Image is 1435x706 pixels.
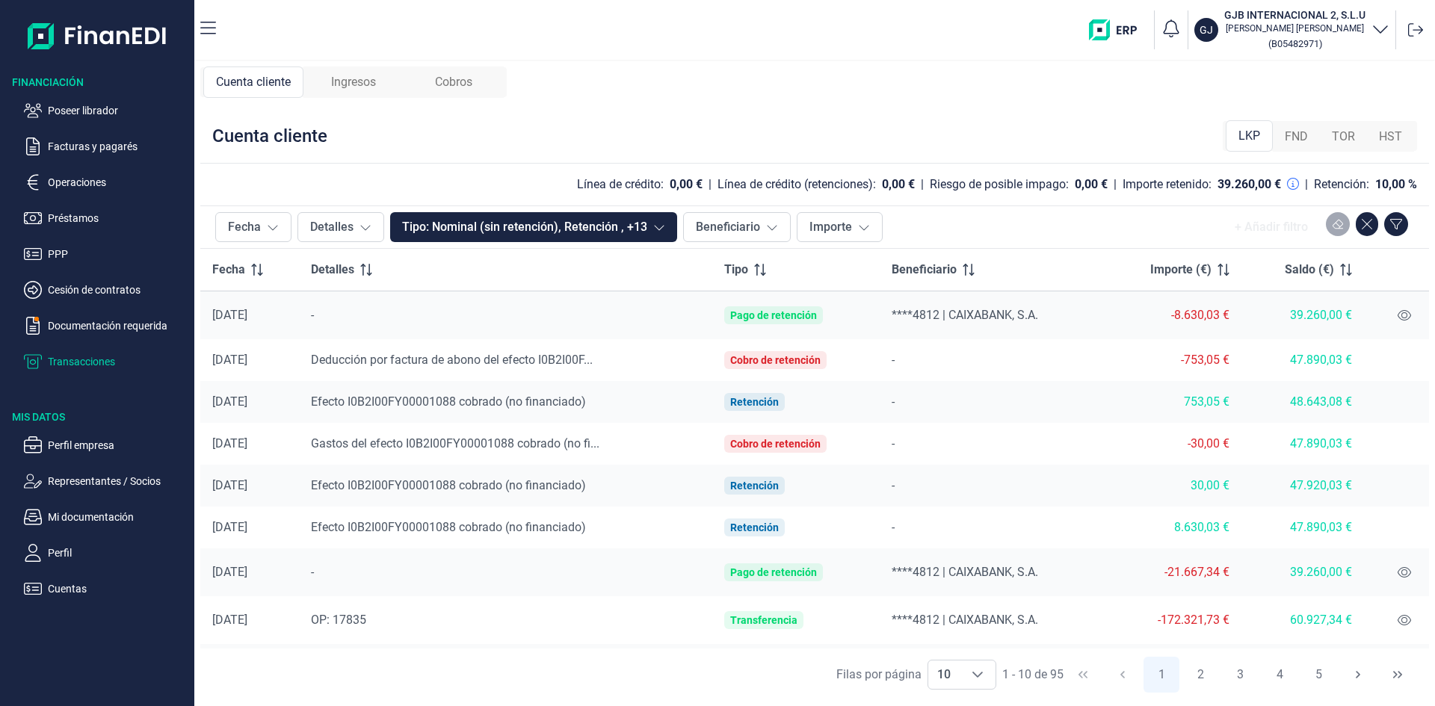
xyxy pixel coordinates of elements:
[1253,565,1352,580] div: 39.260,00 €
[215,212,291,242] button: Fecha
[892,436,895,450] span: -
[1380,657,1416,693] button: Last Page
[1194,7,1389,52] button: GJGJB INTERNACIONAL 2, S.L.U[PERSON_NAME] [PERSON_NAME](B05482971)
[1253,436,1352,451] div: 47.890,03 €
[1224,22,1365,34] p: [PERSON_NAME] [PERSON_NAME]
[1117,436,1229,451] div: -30,00 €
[1253,478,1352,493] div: 47.920,03 €
[892,520,895,534] span: -
[892,394,895,409] span: -
[730,521,779,533] div: Retención
[797,212,883,242] button: Importe
[683,212,791,242] button: Beneficiario
[577,177,664,192] div: Línea de crédito:
[1253,308,1352,323] div: 39.260,00 €
[1340,657,1376,693] button: Next Page
[48,245,188,263] p: PPP
[24,353,188,371] button: Transacciones
[24,137,188,155] button: Facturas y pagarés
[311,261,354,279] span: Detalles
[1117,565,1229,580] div: -21.667,34 €
[24,173,188,191] button: Operaciones
[1273,122,1320,152] div: FND
[892,261,957,279] span: Beneficiario
[1075,177,1108,192] div: 0,00 €
[203,66,303,98] div: Cuenta cliente
[212,124,327,148] div: Cuenta cliente
[24,436,188,454] button: Perfil empresa
[1002,669,1064,681] span: 1 - 10 de 95
[928,660,960,689] span: 10
[1105,657,1141,693] button: Previous Page
[24,472,188,490] button: Representantes / Socios
[1285,261,1334,279] span: Saldo (€)
[28,12,167,60] img: Logo de aplicación
[1314,177,1369,192] div: Retención:
[1224,7,1365,22] h3: GJB INTERNACIONAL 2, S.L.U
[930,177,1069,192] div: Riesgo de posible impago:
[212,353,287,368] div: [DATE]
[48,173,188,191] p: Operaciones
[212,478,287,493] div: [DATE]
[297,212,384,242] button: Detalles
[24,580,188,598] button: Cuentas
[435,73,472,91] span: Cobros
[730,309,817,321] div: Pago de retención
[48,102,188,120] p: Poseer librador
[24,102,188,120] button: Poseer librador
[1117,394,1229,409] div: 753,05 €
[1285,128,1308,146] span: FND
[1117,308,1229,323] div: -8.630,03 €
[24,544,188,562] button: Perfil
[1226,120,1273,152] div: LKP
[24,209,188,227] button: Préstamos
[1114,176,1117,193] div: |
[1150,261,1212,279] span: Importe (€)
[48,508,188,526] p: Mi documentación
[1222,657,1258,693] button: Page 3
[311,394,586,409] span: Efecto I0B2I00FY00001088 cobrado (no financiado)
[48,281,188,299] p: Cesión de contratos
[331,73,376,91] span: Ingresos
[1367,122,1414,152] div: HST
[48,137,188,155] p: Facturas y pagarés
[311,353,593,367] span: Deducción por factura de abono del efecto I0B2I00F...
[1117,353,1229,368] div: -753,05 €
[48,353,188,371] p: Transacciones
[24,245,188,263] button: PPP
[212,436,287,451] div: [DATE]
[1253,520,1352,535] div: 47.890,03 €
[1253,613,1352,628] div: 60.927,34 €
[390,212,677,242] button: Tipo: Nominal (sin retención), Retención , +13
[730,566,817,578] div: Pago de retención
[1320,122,1367,152] div: TOR
[311,565,314,579] span: -
[1332,128,1355,146] span: TOR
[216,73,291,91] span: Cuenta cliente
[311,613,366,627] span: OP: 17835
[48,544,188,562] p: Perfil
[1238,127,1260,145] span: LKP
[709,176,712,193] div: |
[1117,520,1229,535] div: 8.630,03 €
[1218,177,1281,192] div: 39.260,00 €
[730,396,779,408] div: Retención
[212,308,287,323] div: [DATE]
[724,261,748,279] span: Tipo
[24,281,188,299] button: Cesión de contratos
[1123,177,1212,192] div: Importe retenido:
[730,614,797,626] div: Transferencia
[670,177,703,192] div: 0,00 €
[311,478,586,492] span: Efecto I0B2I00FY00001088 cobrado (no financiado)
[212,394,287,409] div: [DATE]
[1301,657,1337,693] button: Page 5
[1117,478,1229,493] div: 30,00 €
[730,480,779,492] div: Retención
[882,177,915,192] div: 0,00 €
[212,613,287,628] div: [DATE]
[1379,128,1402,146] span: HST
[24,508,188,526] button: Mi documentación
[892,308,1038,322] span: ****4812 | CAIXABANK, S.A.
[1117,613,1229,628] div: -172.321,73 €
[303,66,404,98] div: Ingresos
